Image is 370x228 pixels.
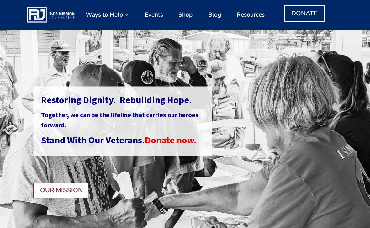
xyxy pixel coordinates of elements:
span: Stand With Our Veterans. [41,134,145,146]
a: Events [145,3,163,27]
a: Resources [237,3,265,27]
a: Shop [178,3,193,27]
a: Blog [208,3,221,27]
a: Ways to Help [86,3,129,27]
a: OUR MISSION [33,183,88,198]
strong: Together, we can be the lifeline that carries our heroes forward. [41,111,198,129]
strong: Restoring Dignity. Rebuilding Hope. [41,94,192,106]
strong: Donate now. [145,134,197,146]
a: DONATE [284,5,325,22]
